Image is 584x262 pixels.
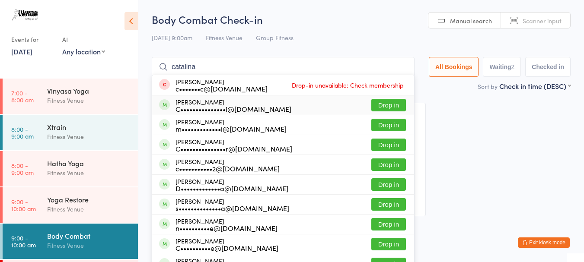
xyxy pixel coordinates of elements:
[176,78,268,92] div: [PERSON_NAME]
[47,132,131,142] div: Fitness Venue
[478,82,498,91] label: Sort by
[518,237,570,248] button: Exit kiosk mode
[499,81,571,91] div: Check in time (DESC)
[371,218,406,230] button: Drop in
[176,138,292,152] div: [PERSON_NAME]
[371,99,406,111] button: Drop in
[176,145,292,152] div: C•••••••••••••••r@[DOMAIN_NAME]
[206,33,243,42] span: Fitness Venue
[9,6,41,24] img: Fitness Venue Whitsunday
[11,162,34,176] time: 8:00 - 9:00 am
[290,79,406,92] span: Drop-in unavailable: Check membership
[3,79,138,114] a: 7:00 -8:00 amVinyasa YogaFitness Venue
[176,205,289,211] div: s••••••••••••••a@[DOMAIN_NAME]
[523,16,562,25] span: Scanner input
[152,12,571,26] h2: Body Combat Check-in
[371,158,406,171] button: Drop in
[256,33,294,42] span: Group Fitness
[176,85,268,92] div: c•••••••c@[DOMAIN_NAME]
[511,63,515,70] div: 2
[152,33,192,42] span: [DATE] 9:00am
[3,115,138,150] a: 8:00 -9:00 amXtrainFitness Venue
[176,237,278,251] div: [PERSON_NAME]
[47,168,131,178] div: Fitness Venue
[11,234,36,248] time: 9:00 - 10:00 am
[525,57,571,77] button: Checked in
[11,89,34,103] time: 7:00 - 8:00 am
[176,98,291,112] div: [PERSON_NAME]
[47,122,131,132] div: Xtrain
[62,32,105,47] div: At
[371,178,406,191] button: Drop in
[176,158,280,172] div: [PERSON_NAME]
[47,86,131,95] div: Vinyasa Yoga
[429,57,479,77] button: All Bookings
[176,244,278,251] div: C••••••••••e@[DOMAIN_NAME]
[371,139,406,151] button: Drop in
[176,178,288,192] div: [PERSON_NAME]
[176,224,278,231] div: n••••••••••e@[DOMAIN_NAME]
[3,187,138,223] a: 9:00 -10:00 amYoga RestoreFitness Venue
[483,57,521,77] button: Waiting2
[176,125,287,132] div: m•••••••••••••i@[DOMAIN_NAME]
[371,119,406,131] button: Drop in
[371,198,406,211] button: Drop in
[47,158,131,168] div: Hatha Yoga
[176,218,278,231] div: [PERSON_NAME]
[450,16,492,25] span: Manual search
[47,204,131,214] div: Fitness Venue
[47,240,131,250] div: Fitness Venue
[3,151,138,186] a: 8:00 -9:00 amHatha YogaFitness Venue
[176,185,288,192] div: D•••••••••••••a@[DOMAIN_NAME]
[11,47,32,56] a: [DATE]
[11,32,54,47] div: Events for
[176,165,280,172] div: c•••••••••••2@[DOMAIN_NAME]
[176,105,291,112] div: C•••••••••••••••i@[DOMAIN_NAME]
[152,57,415,77] input: Search
[47,195,131,204] div: Yoga Restore
[371,238,406,250] button: Drop in
[176,198,289,211] div: [PERSON_NAME]
[3,224,138,259] a: 9:00 -10:00 amBody CombatFitness Venue
[62,47,105,56] div: Any location
[11,126,34,139] time: 8:00 - 9:00 am
[47,231,131,240] div: Body Combat
[11,198,36,212] time: 9:00 - 10:00 am
[47,95,131,105] div: Fitness Venue
[176,118,287,132] div: [PERSON_NAME]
